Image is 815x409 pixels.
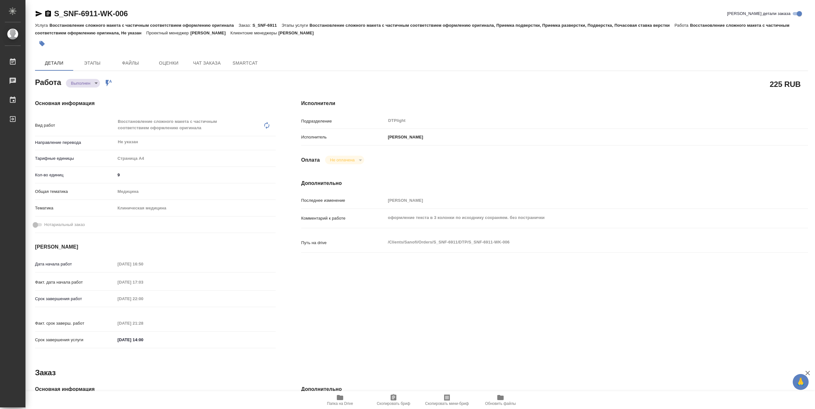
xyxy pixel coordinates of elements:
button: Обновить файлы [474,391,527,409]
p: Услуга [35,23,49,28]
span: Скопировать мини-бриф [425,401,469,406]
span: [PERSON_NAME] детали заказа [727,11,790,17]
p: Тематика [35,205,115,211]
h2: Работа [35,76,61,88]
h4: Исполнители [301,100,808,107]
p: Кол-во единиц [35,172,115,178]
p: Восстановление сложного макета с частичным соответствием оформлению оригинала, Приемка подверстки... [309,23,674,28]
input: Пустое поле [115,259,171,269]
input: Пустое поле [115,294,171,303]
p: Последнее изменение [301,197,386,204]
p: Факт. дата начала работ [35,279,115,286]
input: Пустое поле [115,319,171,328]
p: [PERSON_NAME] [386,134,423,140]
button: Папка на Drive [313,391,367,409]
span: SmartCat [230,59,260,67]
p: Работа [675,23,690,28]
span: Детали [39,59,69,67]
div: Клиническая медицина [115,203,276,214]
span: Этапы [77,59,108,67]
h4: [PERSON_NAME] [35,243,276,251]
p: Исполнитель [301,134,386,140]
a: S_SNF-6911-WK-006 [54,9,128,18]
p: Комментарий к работе [301,215,386,222]
button: Добавить тэг [35,37,49,51]
h4: Основная информация [35,100,276,107]
h2: 225 RUB [770,79,801,89]
span: 🙏 [795,375,806,389]
p: [PERSON_NAME] [279,31,319,35]
p: Восстановление сложного макета с частичным соответствием оформлению оригинала [49,23,238,28]
button: Скопировать ссылку для ЯМессенджера [35,10,43,18]
span: Оценки [153,59,184,67]
input: ✎ Введи что-нибудь [115,170,276,180]
div: Страница А4 [115,153,276,164]
p: [PERSON_NAME] [190,31,230,35]
div: Медицина [115,186,276,197]
p: Факт. срок заверш. работ [35,320,115,327]
input: ✎ Введи что-нибудь [115,335,171,344]
span: Скопировать бриф [377,401,410,406]
p: Тарифные единицы [35,155,115,162]
textarea: /Clients/Sanofi/Orders/S_SNF-6911/DTP/S_SNF-6911-WK-006 [386,237,766,248]
button: 🙏 [793,374,809,390]
p: Срок завершения услуги [35,337,115,343]
h4: Основная информация [35,385,276,393]
p: S_SNF-6911 [252,23,282,28]
span: Папка на Drive [327,401,353,406]
h4: Оплата [301,156,320,164]
input: Пустое поле [115,278,171,287]
p: Срок завершения работ [35,296,115,302]
span: Нотариальный заказ [44,222,85,228]
p: Подразделение [301,118,386,124]
span: Файлы [115,59,146,67]
p: Заказ: [239,23,252,28]
p: Клиентские менеджеры [230,31,279,35]
div: Выполнен [325,156,364,164]
textarea: оформление текста в 3 колонки по исходнику сохраняем. без постранички [386,212,766,223]
div: Выполнен [66,79,100,88]
h2: Заказ [35,368,56,378]
h4: Дополнительно [301,180,808,187]
h4: Дополнительно [301,385,808,393]
input: Пустое поле [386,196,766,205]
span: Обновить файлы [485,401,516,406]
p: Этапы услуги [282,23,310,28]
p: Путь на drive [301,240,386,246]
p: Направление перевода [35,139,115,146]
p: Дата начала работ [35,261,115,267]
button: Выполнен [69,81,92,86]
p: Общая тематика [35,188,115,195]
button: Скопировать мини-бриф [420,391,474,409]
span: Чат заказа [192,59,222,67]
p: Вид работ [35,122,115,129]
button: Скопировать ссылку [44,10,52,18]
button: Скопировать бриф [367,391,420,409]
p: Проектный менеджер [146,31,190,35]
button: Не оплачена [328,157,357,163]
